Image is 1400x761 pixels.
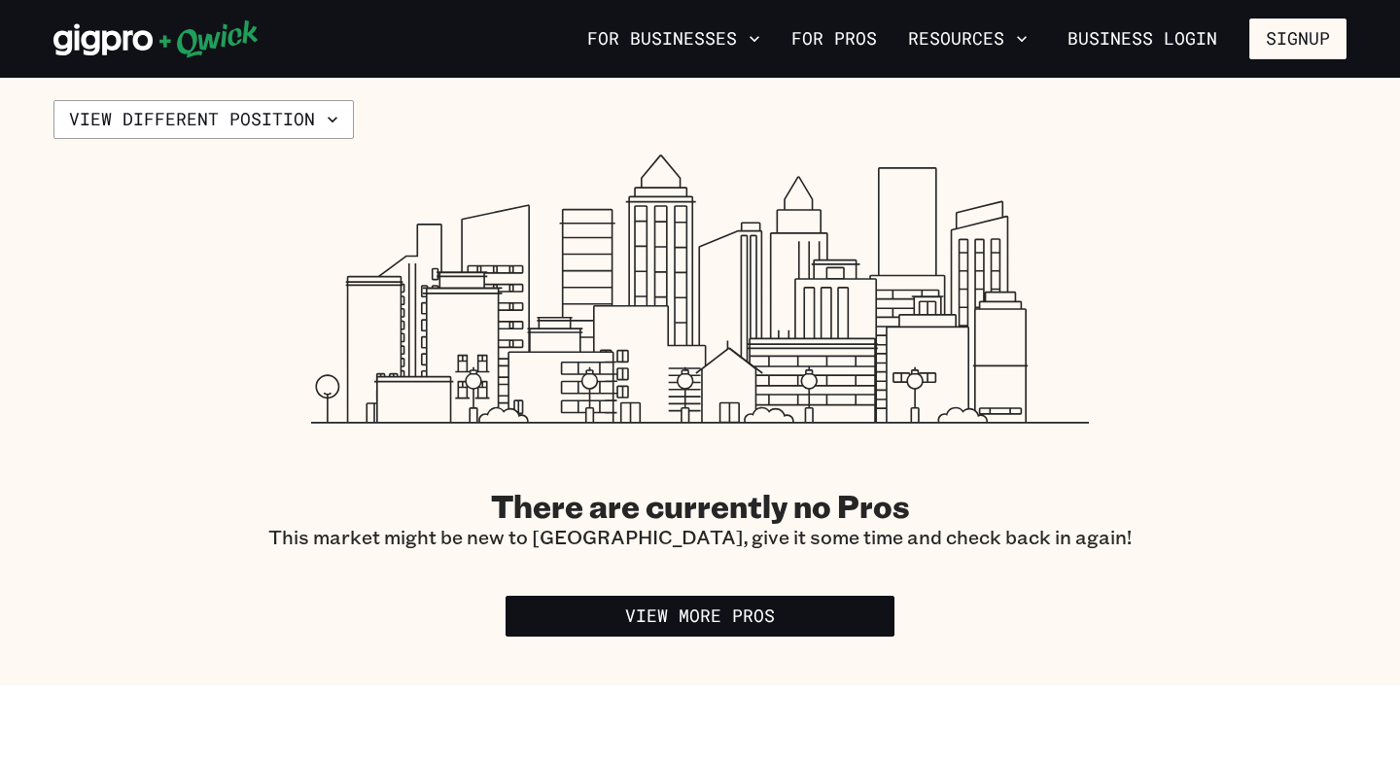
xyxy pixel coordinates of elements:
a: View More Pros [506,596,894,637]
a: Business Login [1051,18,1234,59]
button: Resources [900,22,1035,55]
p: This market might be new to [GEOGRAPHIC_DATA], give it some time and check back in again! [268,525,1132,549]
button: For Businesses [579,22,768,55]
a: For Pros [784,22,885,55]
h2: There are currently no Pros [268,486,1132,525]
button: Signup [1249,18,1347,59]
button: View different position [53,100,354,139]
